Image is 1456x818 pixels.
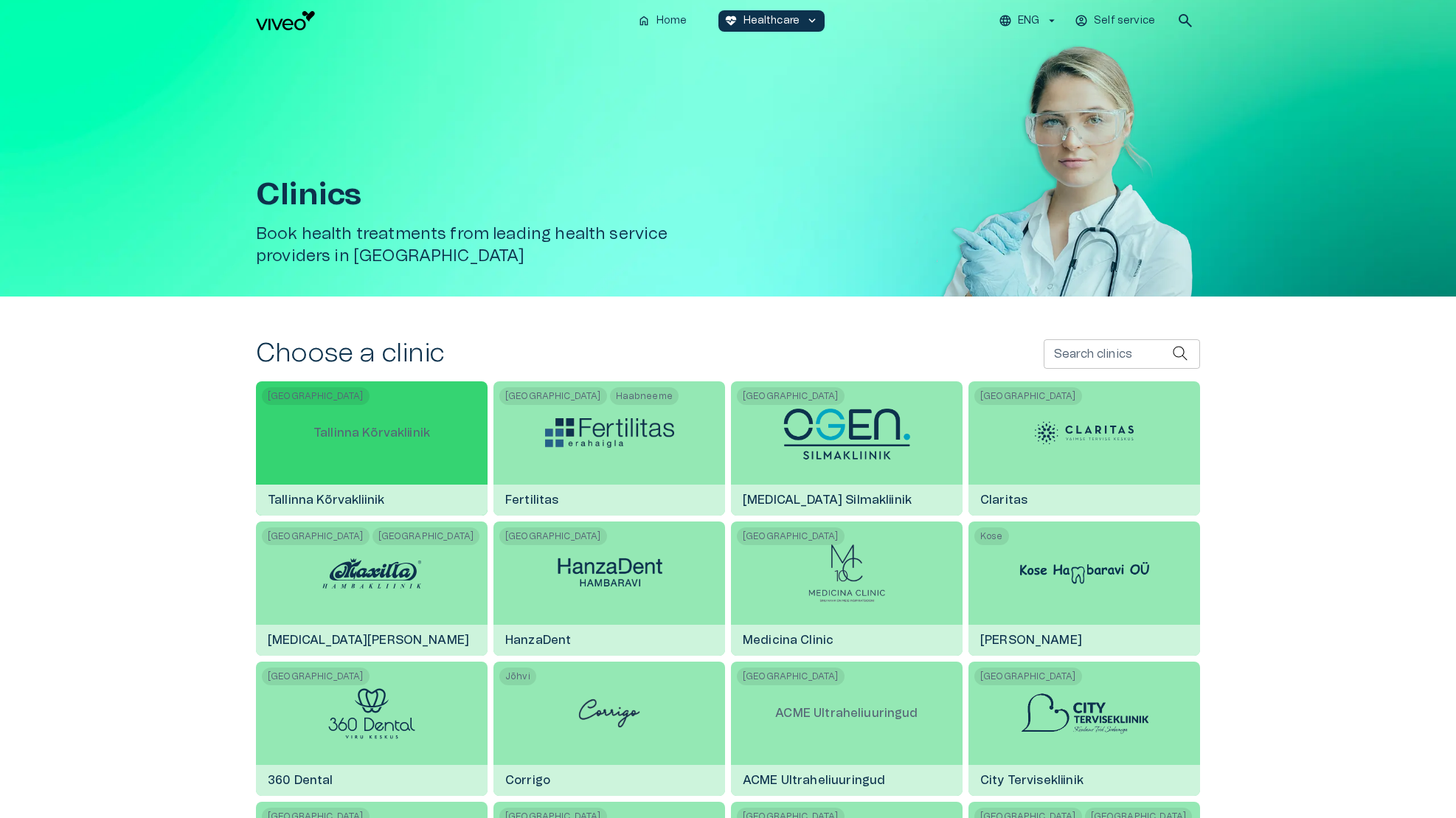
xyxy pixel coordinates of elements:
[808,544,886,603] img: Medicina Clinic logo
[968,381,1200,516] a: [GEOGRAPHIC_DATA]Claritas logoClaritas
[493,620,583,660] h6: HanzaDent
[545,553,674,594] img: HanzaDent logo
[1029,411,1140,455] img: Claritas logo
[974,530,1009,543] span: Kose
[610,389,679,403] span: Haabneeme
[328,688,415,739] img: 360 Dental logo
[256,178,734,212] h1: Clinics
[783,406,912,460] img: Ogen Silmakliinik logo
[256,223,734,267] h5: Book health treatments from leading health service providers in [GEOGRAPHIC_DATA]
[256,620,481,660] h6: [MEDICAL_DATA][PERSON_NAME]
[731,381,963,516] a: [GEOGRAPHIC_DATA]Ogen Silmakliinik logo[MEDICAL_DATA] Silmakliinik
[572,684,646,743] img: Corrigo logo
[731,521,963,656] a: [GEOGRAPHIC_DATA]Medicina Clinic logoMedicina Clinic
[731,662,963,796] a: [GEOGRAPHIC_DATA]ACME UltraheliuuringudACME Ultraheliuuringud
[731,760,897,800] h6: ACME Ultraheliuuringud
[731,480,923,520] h6: [MEDICAL_DATA] Silmakliinik
[1176,12,1194,30] span: search
[256,662,488,796] a: [GEOGRAPHIC_DATA]360 Dental logo360 Dental
[974,670,1082,683] span: [GEOGRAPHIC_DATA]
[656,13,687,29] p: Home
[996,10,1061,32] button: ENG
[493,381,725,516] a: [GEOGRAPHIC_DATA]HaabneemeFertilitas logoFertilitas
[262,389,370,403] span: [GEOGRAPHIC_DATA]
[499,530,607,543] span: [GEOGRAPHIC_DATA]
[499,670,536,683] span: Jõhvi
[631,10,695,32] button: homeHome
[968,662,1200,796] a: [GEOGRAPHIC_DATA]City Tervisekliinik logoCity Tervisekliinik
[737,530,845,543] span: [GEOGRAPHIC_DATA]
[805,14,819,27] span: keyboard_arrow_down
[372,530,480,543] span: [GEOGRAPHIC_DATA]
[1020,562,1149,584] img: Kose Hambaravi logo
[256,11,625,30] a: Navigate to homepage
[731,620,845,660] h6: Medicina Clinic
[256,521,488,656] a: [GEOGRAPHIC_DATA][GEOGRAPHIC_DATA]Maxilla Hambakliinik logo[MEDICAL_DATA][PERSON_NAME]
[718,10,825,32] button: ecg_heartHealthcarekeyboard_arrow_down
[262,670,370,683] span: [GEOGRAPHIC_DATA]
[763,693,929,734] p: ACME Ultraheliuuringud
[545,418,674,448] img: Fertilitas logo
[256,760,345,800] h6: 360 Dental
[974,389,1082,403] span: [GEOGRAPHIC_DATA]
[256,338,445,370] h2: Choose a clinic
[256,11,315,30] img: Viveo logo
[493,480,571,520] h6: Fertilitas
[256,480,396,520] h6: Tallinna Kõrvakliinik
[968,620,1094,660] h6: [PERSON_NAME]
[493,662,725,796] a: JõhviCorrigo logoCorrigo
[968,760,1095,800] h6: City Tervisekliinik
[905,41,1200,484] img: Woman with doctor's equipment
[1020,692,1149,735] img: City Tervisekliinik logo
[1072,10,1159,32] button: Self service
[262,530,370,543] span: [GEOGRAPHIC_DATA]
[968,521,1200,656] a: KoseKose Hambaravi logo[PERSON_NAME]
[724,14,738,27] span: ecg_heart
[493,521,725,656] a: [GEOGRAPHIC_DATA]HanzaDent logoHanzaDent
[302,412,442,454] p: Tallinna Kõrvakliinik
[316,551,427,595] img: Maxilla Hambakliinik logo
[737,670,845,683] span: [GEOGRAPHIC_DATA]
[637,14,651,27] span: home
[1171,6,1200,35] button: open search modal
[1094,13,1155,29] p: Self service
[499,389,607,403] span: [GEOGRAPHIC_DATA]
[968,480,1039,520] h6: Claritas
[256,381,488,516] a: [GEOGRAPHIC_DATA]Tallinna KõrvakliinikTallinna Kõrvakliinik
[493,760,562,800] h6: Corrigo
[737,389,845,403] span: [GEOGRAPHIC_DATA]
[1018,13,1039,29] p: ENG
[743,13,800,29] p: Healthcare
